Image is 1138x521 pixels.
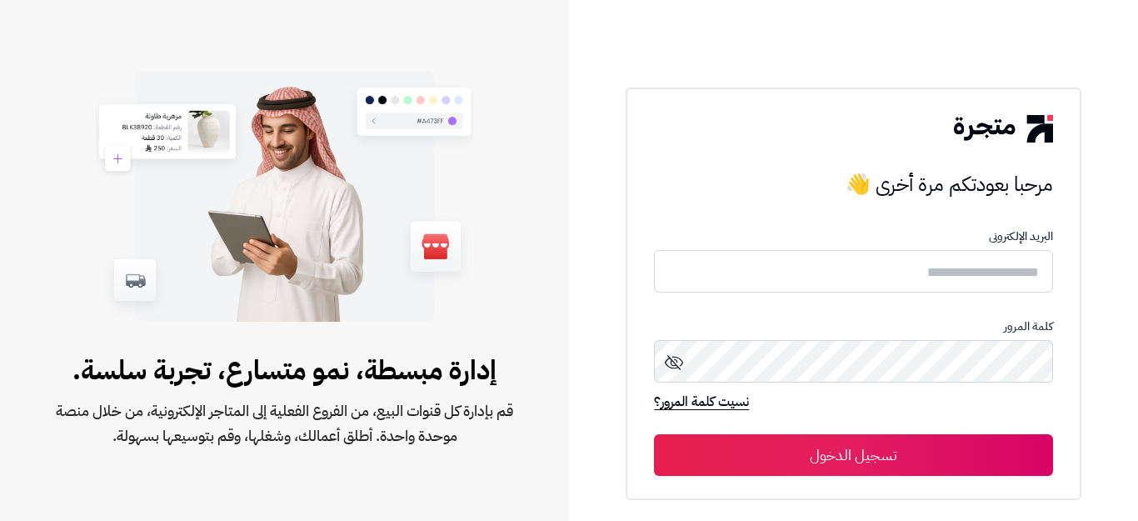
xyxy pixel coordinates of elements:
span: قم بإدارة كل قنوات البيع، من الفروع الفعلية إلى المتاجر الإلكترونية، من خلال منصة موحدة واحدة. أط... [53,398,516,448]
span: إدارة مبسطة، نمو متسارع، تجربة سلسة. [53,350,516,390]
button: تسجيل الدخول [654,434,1052,476]
p: كلمة المرور [654,320,1052,333]
p: البريد الإلكترونى [654,230,1052,243]
h3: مرحبا بعودتكم مرة أخرى 👋 [654,168,1052,201]
img: logo-2.png [954,115,1052,142]
a: نسيت كلمة المرور؟ [654,392,749,415]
